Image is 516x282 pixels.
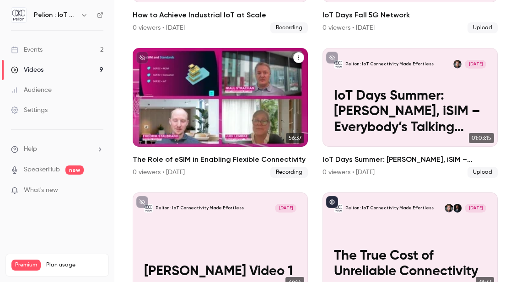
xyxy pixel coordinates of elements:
p: Pelion : IoT Connectivity Made Effortless [345,205,434,211]
button: published [326,196,338,208]
div: Audience [11,85,52,95]
div: Videos [11,65,43,74]
h2: IoT Days Summer: [PERSON_NAME], iSIM – Everybody’s Talking Subscriber Identity Modules [322,154,498,165]
div: 0 viewers • [DATE] [322,168,375,177]
h2: The Role of eSIM in Enabling Flexible Connectivity [133,154,308,165]
span: What's new [24,186,58,195]
img: Fredrik Stålbrand [453,204,462,213]
a: IoT Days Summer: eSIM, iSIM – Everybody’s Talking Subscriber Identity ModulesPelion : IoT Connect... [322,48,498,177]
span: [DATE] [275,204,296,213]
iframe: Noticeable Trigger [92,186,103,195]
img: Alan Tait [453,60,462,69]
h2: How to Achieve Industrial IoT at Scale [133,10,308,21]
span: Plan usage [46,261,103,269]
button: unpublished [136,52,148,64]
p: [PERSON_NAME] Video 1 [144,264,296,279]
span: [DATE] [465,204,486,213]
div: 0 viewers • [DATE] [133,168,185,177]
li: The Role of eSIM in Enabling Flexible Connectivity [133,48,308,177]
button: unpublished [136,196,148,208]
a: 56:37The Role of eSIM in Enabling Flexible Connectivity0 viewers • [DATE]Recording [133,48,308,177]
span: Help [24,144,37,154]
img: Pelion : IoT Connectivity Made Effortless [11,8,26,22]
p: Pelion : IoT Connectivity Made Effortless [345,61,434,67]
div: Events [11,45,43,54]
span: Recording [270,22,308,33]
li: IoT Days Summer: eSIM, iSIM – Everybody’s Talking Subscriber Identity Modules [322,48,498,177]
a: SpeakerHub [24,165,60,175]
img: Alan Tait [445,204,453,213]
button: unpublished [326,52,338,64]
div: 0 viewers • [DATE] [133,23,185,32]
div: Settings [11,106,48,115]
span: new [65,165,84,175]
span: Recording [270,167,308,178]
span: [DATE] [465,60,486,69]
p: Pelion : IoT Connectivity Made Effortless [156,205,244,211]
p: The True Cost of Unreliable Connectivity [334,248,486,279]
span: 56:37 [286,133,304,143]
img: The True Cost of Unreliable Connectivity [334,204,343,213]
div: 0 viewers • [DATE] [322,23,375,32]
li: help-dropdown-opener [11,144,103,154]
span: 01:03:15 [469,133,494,143]
img: Alan Video 1 [144,204,153,213]
p: IoT Days Summer: [PERSON_NAME], iSIM – Everybody’s Talking Subscriber Identity Modules [334,88,486,135]
span: Premium [11,260,41,271]
h2: IoT Days Fall 5G Network [322,10,498,21]
h6: Pelion : IoT Connectivity Made Effortless [34,11,77,20]
img: IoT Days Summer: eSIM, iSIM – Everybody’s Talking Subscriber Identity Modules [334,60,343,69]
span: Upload [468,22,498,33]
span: Upload [468,167,498,178]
